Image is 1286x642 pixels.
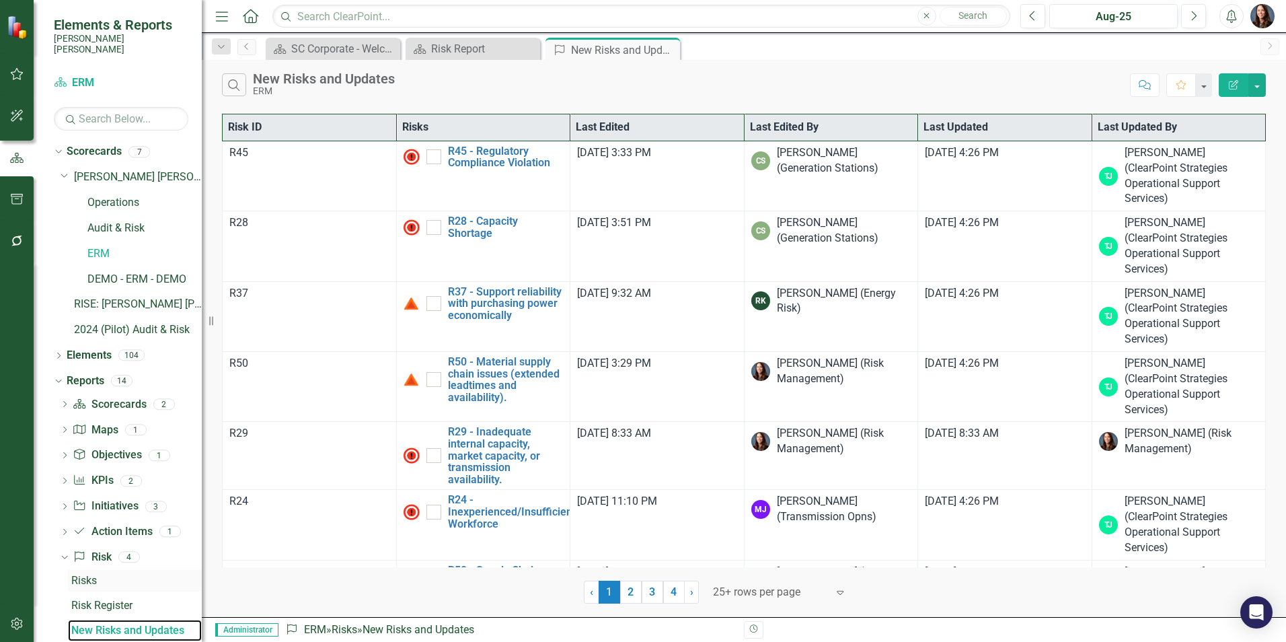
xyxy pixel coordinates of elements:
div: Risk Register [71,600,202,612]
td: Double-Click to Edit Right Click for Context Menu [396,211,570,281]
div: 1 [125,424,147,435]
div: New Risks and Updates [71,625,202,637]
a: 2 [620,581,642,604]
a: ERM [54,75,188,91]
img: High Alert [404,219,420,236]
div: [PERSON_NAME] (Energy Risk) [777,286,911,317]
div: 2 [120,475,142,487]
a: Elements [67,348,112,363]
td: Double-Click to Edit Right Click for Context Menu [396,141,570,211]
td: Double-Click to Edit [223,560,397,630]
button: Search [940,7,1007,26]
span: R52 [229,565,248,578]
a: New Risks and Updates [68,620,202,641]
input: Search Below... [54,107,188,131]
div: New Risks and Updates [363,623,474,636]
div: CS [751,221,770,240]
a: DEMO - ERM - DEMO [87,272,202,287]
td: Double-Click to Edit [223,141,397,211]
a: R37 - Support reliability with purchasing power economically [448,286,564,322]
span: Administrator [215,623,278,637]
a: Scorecards [73,397,146,413]
div: [DATE] 4:26 PM [925,565,1085,580]
a: Risks [332,623,357,636]
a: R45 - Regulatory Compliance Violation [448,145,564,169]
div: 2 [153,398,175,410]
a: 4 [663,581,685,604]
a: 2024 (Pilot) Audit & Risk [74,322,202,338]
a: Operations [87,195,202,211]
div: [PERSON_NAME] (Risk Management) [777,356,911,387]
div: [DATE] 3:29 PM [577,356,737,371]
span: R45 [229,146,248,159]
small: [PERSON_NAME] [PERSON_NAME] [54,33,188,55]
div: [DATE] 3:06 PM [577,565,737,580]
span: Elements & Reports [54,17,188,33]
div: [PERSON_NAME] (Risk Management) [1125,426,1259,457]
img: ClearPoint Strategy [7,15,30,39]
img: Alert [404,371,420,388]
td: Double-Click to Edit [223,211,397,281]
span: R24 [229,495,248,507]
a: Risks [68,570,202,592]
div: [DATE] 4:26 PM [925,356,1085,371]
div: 1 [149,450,170,461]
div: Risk Report [431,40,537,57]
button: Aug-25 [1049,4,1178,28]
div: [PERSON_NAME] (ClearPoint Strategies Operational Support Services) [1125,494,1259,555]
div: TJ [1099,307,1118,326]
td: Double-Click to Edit Right Click for Context Menu [396,560,570,630]
div: TJ [1099,167,1118,186]
img: Tami Griswold [1250,4,1275,28]
a: [PERSON_NAME] [PERSON_NAME] CORPORATE Balanced Scorecard [74,170,202,185]
a: Objectives [73,448,141,463]
div: [PERSON_NAME] (ClearPoint Strategies Operational Support Services) [1125,356,1259,417]
div: Open Intercom Messenger [1240,596,1273,629]
a: Maps [73,423,118,438]
div: [DATE] 3:51 PM [577,215,737,231]
div: [DATE] 8:33 AM [925,426,1085,441]
a: 3 [642,581,663,604]
img: High Alert [404,448,420,464]
div: ERM [253,86,395,96]
span: R37 [229,287,248,299]
div: [DATE] 4:26 PM [925,494,1085,509]
div: 14 [111,376,133,387]
a: R50 - Material supply chain issues (extended leadtimes and availability). [448,356,564,403]
a: Initiatives [73,499,138,514]
img: Tami Griswold [751,362,770,381]
td: Double-Click to Edit Right Click for Context Menu [396,422,570,490]
span: 1 [599,581,620,604]
div: 1 [159,526,181,538]
a: Audit & Risk [87,221,202,236]
a: R24 - Inexperienced/Insufficient Workforce [448,494,576,530]
div: [PERSON_NAME] (Supply Chain Management) [777,565,911,596]
div: New Risks and Updates [253,71,395,86]
span: R28 [229,216,248,229]
td: Double-Click to Edit [223,281,397,351]
div: [PERSON_NAME] (ClearPoint Strategies Operational Support Services) [1125,145,1259,207]
div: [PERSON_NAME] (ClearPoint Strategies Operational Support Services) [1125,565,1259,626]
td: Double-Click to Edit Right Click for Context Menu [396,281,570,351]
a: KPIs [73,473,113,489]
td: Double-Click to Edit [223,422,397,490]
a: Scorecards [67,144,122,159]
img: Alert [404,295,420,312]
div: [PERSON_NAME] (ClearPoint Strategies Operational Support Services) [1125,286,1259,347]
a: R52 - Supply Chain Disruptions [448,565,564,588]
a: Risk [73,550,111,565]
div: Aug-25 [1054,9,1173,25]
a: R29 - Inadequate internal capacity, market capacity, or transmission availability. [448,426,564,485]
div: New Risks and Updates [571,42,677,59]
td: Double-Click to Edit [223,490,397,560]
a: RISE: [PERSON_NAME] [PERSON_NAME] Recognizing Innovation, Safety and Excellence [74,297,202,312]
div: [PERSON_NAME] (Risk Management) [777,426,911,457]
a: R28 - Capacity Shortage [448,215,564,239]
a: Risk Register [68,595,202,616]
span: Search [958,10,987,21]
div: » » [285,622,734,638]
img: Tami Griswold [1099,432,1118,451]
input: Search ClearPoint... [272,5,1010,28]
div: [PERSON_NAME] (Transmission Opns) [777,494,911,525]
